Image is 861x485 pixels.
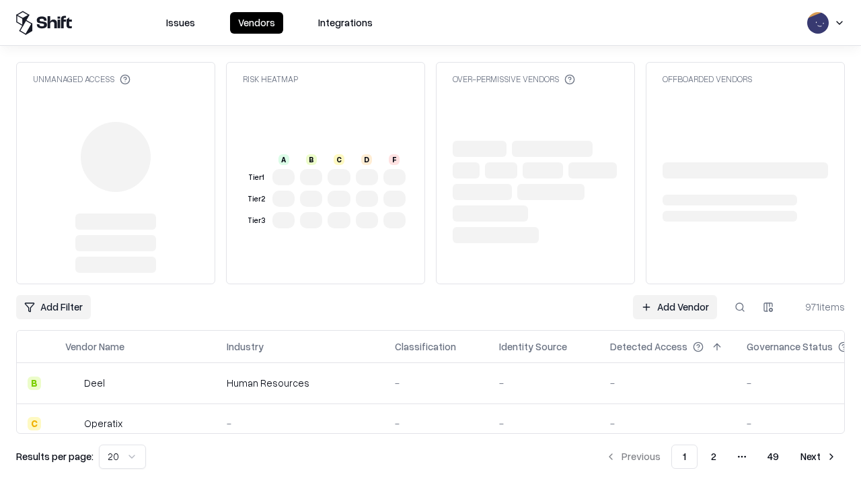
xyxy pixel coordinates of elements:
div: Deel [84,376,105,390]
div: 971 items [791,300,845,314]
nav: pagination [597,445,845,469]
button: 2 [700,445,727,469]
div: - [499,416,589,430]
div: C [334,154,344,165]
button: Vendors [230,12,283,34]
div: - [610,416,725,430]
div: Offboarded Vendors [663,73,752,85]
img: Operatix [65,417,79,430]
div: - [227,416,373,430]
div: B [306,154,317,165]
img: Deel [65,377,79,390]
div: - [610,376,725,390]
div: - [395,416,478,430]
div: - [499,376,589,390]
div: A [278,154,289,165]
p: Results per page: [16,449,93,463]
div: Classification [395,339,456,354]
div: B [28,377,41,390]
div: F [389,154,400,165]
div: Risk Heatmap [243,73,298,85]
div: Operatix [84,416,122,430]
button: 49 [757,445,790,469]
button: Next [792,445,845,469]
button: Add Filter [16,295,91,319]
a: Add Vendor [633,295,717,319]
div: Industry [227,339,264,354]
div: - [395,376,478,390]
div: Tier 1 [246,172,267,183]
div: Unmanaged Access [33,73,130,85]
div: Tier 2 [246,193,267,205]
div: Tier 3 [246,215,267,226]
div: Vendor Name [65,339,124,354]
div: Governance Status [747,339,833,354]
div: Detected Access [610,339,687,354]
button: Issues [158,12,203,34]
button: Integrations [310,12,381,34]
div: Human Resources [227,376,373,390]
div: Identity Source [499,339,567,354]
button: 1 [671,445,698,469]
div: C [28,417,41,430]
div: D [361,154,372,165]
div: Over-Permissive Vendors [453,73,575,85]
